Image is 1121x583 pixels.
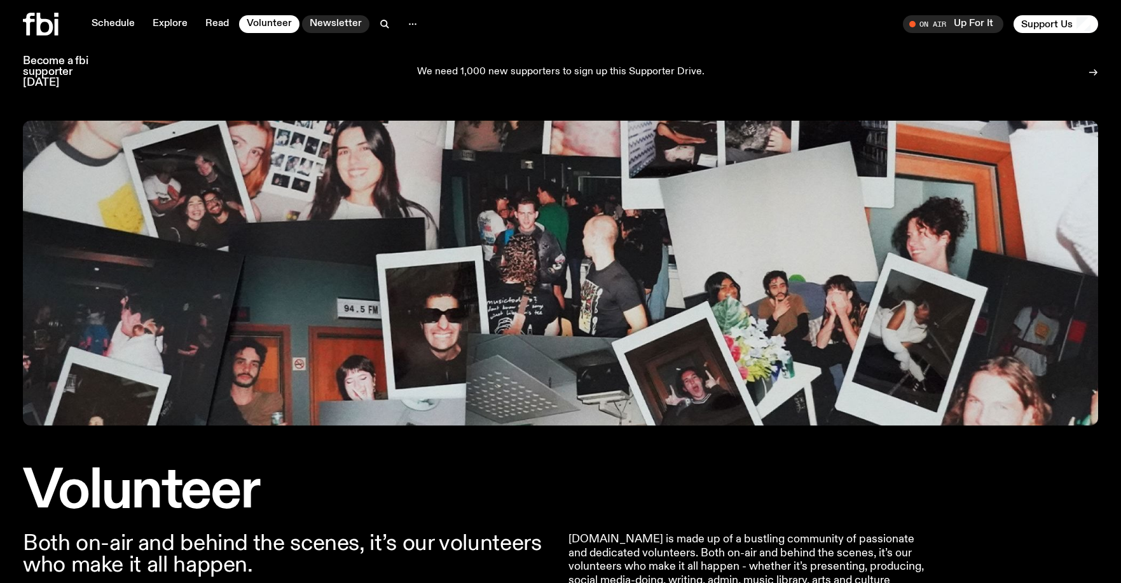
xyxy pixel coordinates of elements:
[1021,18,1073,30] span: Support Us
[903,15,1003,33] button: On AirUp For It
[417,67,705,78] p: We need 1,000 new supporters to sign up this Supporter Drive.
[84,15,142,33] a: Schedule
[1014,15,1098,33] button: Support Us
[23,533,553,576] p: Both on-air and behind the scenes, it’s our volunteers who make it all happen.
[239,15,299,33] a: Volunteer
[23,56,104,88] h3: Become a fbi supporter [DATE]
[198,15,237,33] a: Read
[23,121,1098,426] img: A collage of photographs and polaroids showing FBI volunteers.
[23,466,553,518] h1: Volunteer
[302,15,369,33] a: Newsletter
[145,15,195,33] a: Explore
